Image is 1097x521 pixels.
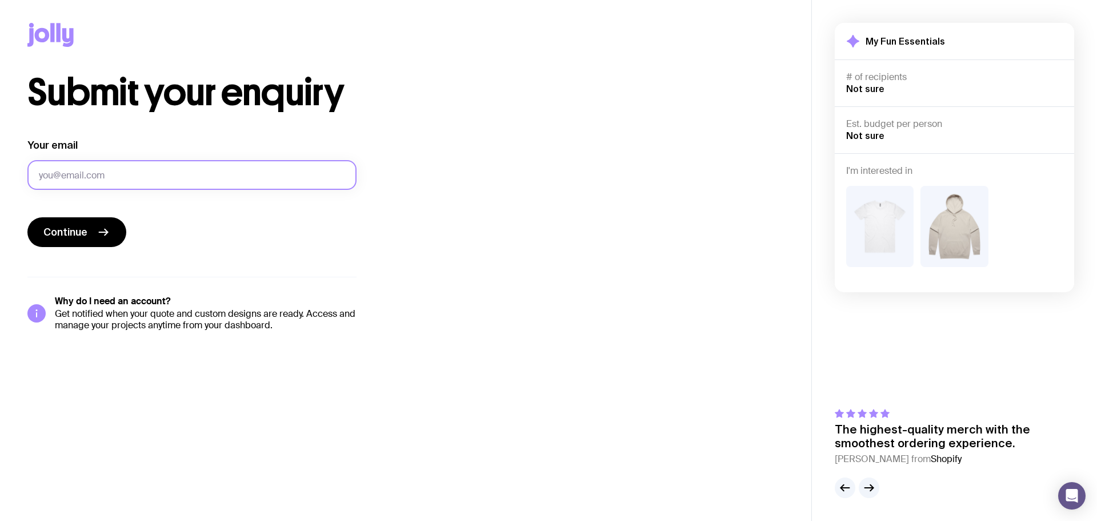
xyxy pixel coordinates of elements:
p: Get notified when your quote and custom designs are ready. Access and manage your projects anytim... [55,308,357,331]
span: Not sure [846,83,884,94]
h2: My Fun Essentials [866,35,945,47]
h4: I'm interested in [846,165,1063,177]
p: The highest-quality merch with the smoothest ordering experience. [835,423,1074,450]
button: Continue [27,217,126,247]
span: Continue [43,225,87,239]
h4: Est. budget per person [846,118,1063,130]
label: Your email [27,138,78,152]
h1: Submit your enquiry [27,74,411,111]
div: Open Intercom Messenger [1058,482,1086,510]
h4: # of recipients [846,71,1063,83]
keeper-lock: Open Keeper Popup [331,168,345,182]
span: Shopify [931,453,962,465]
input: you@email.com [27,160,357,190]
span: Not sure [846,130,884,141]
h5: Why do I need an account? [55,296,357,307]
cite: [PERSON_NAME] from [835,452,1074,466]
